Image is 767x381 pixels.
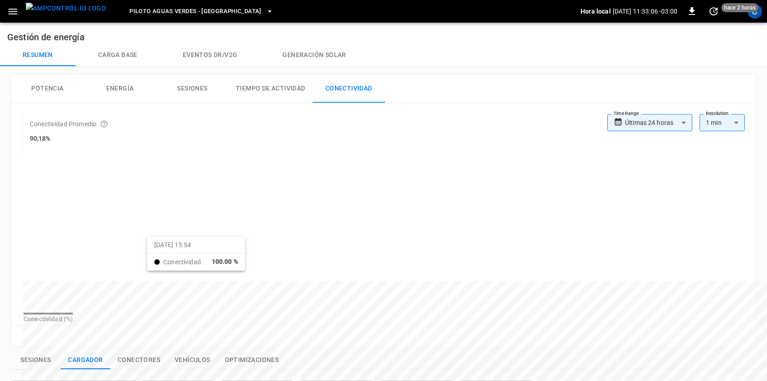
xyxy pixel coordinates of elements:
img: ampcontrol.io logo [26,3,106,14]
span: Piloto Aguas Verdes - [GEOGRAPHIC_DATA] [129,6,262,17]
button: Eventos DR/V2G [160,44,260,66]
h6: 90,18% [30,134,108,144]
p: Hora local [581,7,611,16]
button: show latest optimizations [218,351,286,370]
p: Conectividad Promedio [30,119,96,129]
button: show latest sessions [11,351,61,370]
span: hace 2 horas [721,3,758,12]
button: show latest connectors [110,351,167,370]
div: Últimas 24 horas [625,114,692,131]
button: show latest vehicles [167,351,218,370]
button: Conectividad [313,74,385,103]
button: show latest charge points [61,351,110,370]
button: Energía [84,74,156,103]
button: Potencia [11,74,84,103]
button: Sesiones [156,74,229,103]
button: Carga base [76,44,160,66]
label: Resolution [706,110,729,117]
p: [DATE] 11:33:06 -03:00 [613,7,677,16]
button: Generación solar [260,44,368,66]
label: Time Range [614,110,639,117]
button: Tiempo de Actividad [229,74,313,103]
button: set refresh interval [706,4,721,19]
button: Piloto Aguas Verdes - [GEOGRAPHIC_DATA] [126,3,277,20]
div: 1 min [700,114,745,131]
